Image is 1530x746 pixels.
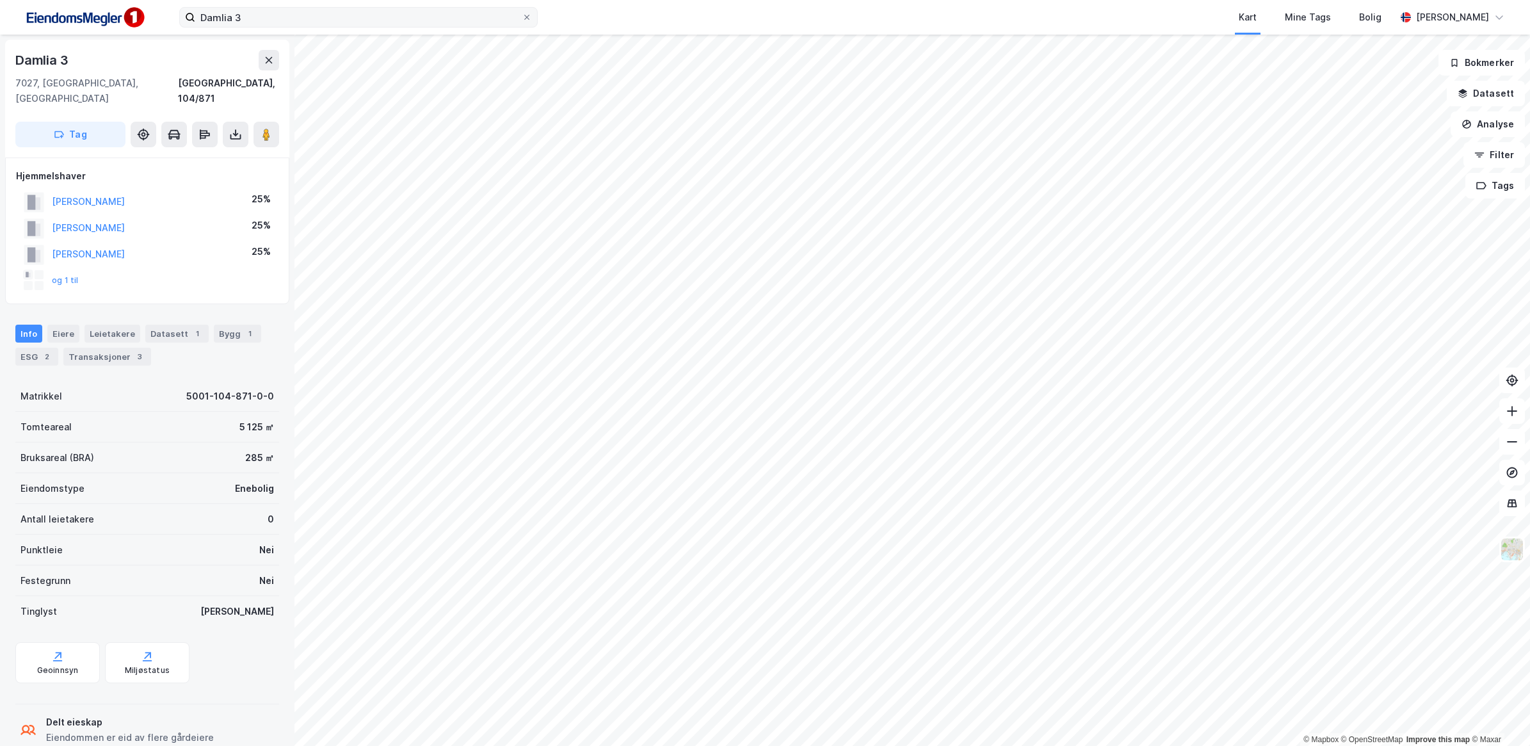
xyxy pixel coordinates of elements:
[1285,10,1331,25] div: Mine Tags
[1359,10,1381,25] div: Bolig
[259,573,274,588] div: Nei
[15,50,70,70] div: Damlia 3
[47,325,79,343] div: Eiere
[46,715,214,730] div: Delt eieskap
[20,450,94,466] div: Bruksareal (BRA)
[259,542,274,558] div: Nei
[252,218,271,233] div: 25%
[15,122,125,147] button: Tag
[1466,685,1530,746] div: Kontrollprogram for chat
[191,327,204,340] div: 1
[20,481,85,496] div: Eiendomstype
[1465,173,1525,199] button: Tags
[63,348,151,366] div: Transaksjoner
[20,419,72,435] div: Tomteareal
[1451,111,1525,137] button: Analyse
[125,665,170,676] div: Miljøstatus
[1500,537,1524,562] img: Z
[1406,735,1470,744] a: Improve this map
[20,573,70,588] div: Festegrunn
[1447,81,1525,106] button: Datasett
[1303,735,1339,744] a: Mapbox
[20,3,149,32] img: F4PB6Px+NJ5v8B7XTbfpPpyloAAAAASUVORK5CYII=
[195,8,522,27] input: Søk på adresse, matrikkel, gårdeiere, leietakere eller personer
[40,350,53,363] div: 2
[1463,142,1525,168] button: Filter
[268,512,274,527] div: 0
[85,325,140,343] div: Leietakere
[15,348,58,366] div: ESG
[145,325,209,343] div: Datasett
[1466,685,1530,746] iframe: Chat Widget
[239,419,274,435] div: 5 125 ㎡
[245,450,274,466] div: 285 ㎡
[243,327,256,340] div: 1
[20,542,63,558] div: Punktleie
[133,350,146,363] div: 3
[200,604,274,619] div: [PERSON_NAME]
[20,604,57,619] div: Tinglyst
[20,512,94,527] div: Antall leietakere
[186,389,274,404] div: 5001-104-871-0-0
[15,325,42,343] div: Info
[1239,10,1257,25] div: Kart
[1438,50,1525,76] button: Bokmerker
[214,325,261,343] div: Bygg
[16,168,278,184] div: Hjemmelshaver
[178,76,279,106] div: [GEOGRAPHIC_DATA], 104/871
[1416,10,1489,25] div: [PERSON_NAME]
[1341,735,1403,744] a: OpenStreetMap
[37,665,79,676] div: Geoinnsyn
[15,76,178,106] div: 7027, [GEOGRAPHIC_DATA], [GEOGRAPHIC_DATA]
[235,481,274,496] div: Enebolig
[252,244,271,259] div: 25%
[20,389,62,404] div: Matrikkel
[252,191,271,207] div: 25%
[46,730,214,745] div: Eiendommen er eid av flere gårdeiere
